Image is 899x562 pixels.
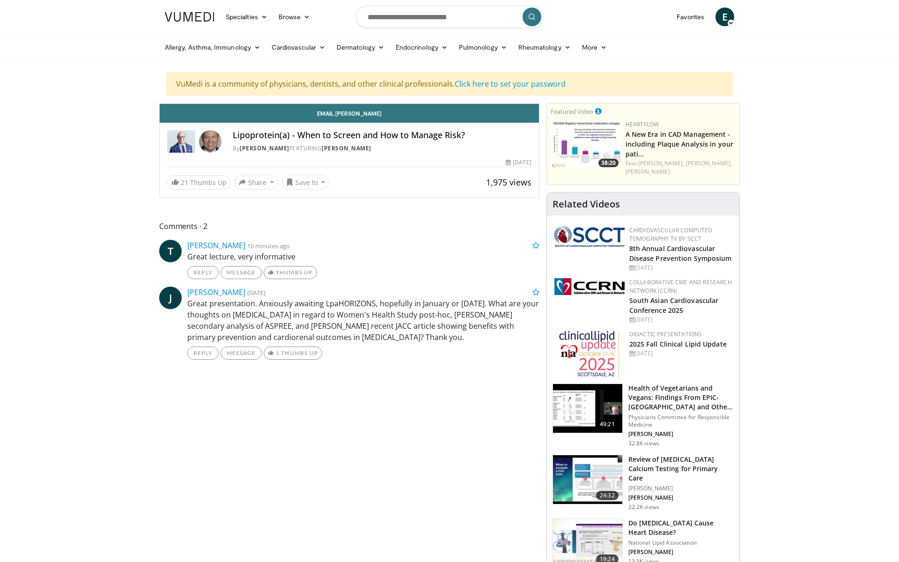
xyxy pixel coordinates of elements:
img: d65bce67-f81a-47c5-b47d-7b8806b59ca8.jpg.150x105_q85_autocrop_double_scale_upscale_version-0.2.jpg [559,330,619,379]
a: Cardiovascular Computed Tomography TV by SCCT [629,226,713,243]
a: Email [PERSON_NAME] [160,104,539,123]
a: [PERSON_NAME] [240,144,289,152]
a: 21 Thumbs Up [167,175,231,190]
h3: Health of Vegetarians and Vegans: Findings From EPIC-[GEOGRAPHIC_DATA] and Othe… [628,384,734,412]
button: Save to [282,175,330,190]
a: 2025 Fall Clinical Lipid Update [629,340,727,348]
h4: Related Videos [553,199,620,210]
a: Dermatology [331,38,390,57]
div: [DATE] [629,316,732,324]
a: Browse [273,7,316,26]
span: 24:32 [596,491,619,500]
a: Allergy, Asthma, Immunology [159,38,266,57]
a: Message [221,347,262,360]
small: 10 minutes ago [247,242,290,250]
a: South Asian Cardiovascular Conference 2025 [629,296,719,315]
a: T [159,240,182,262]
img: 738d0e2d-290f-4d89-8861-908fb8b721dc.150x105_q85_crop-smart_upscale.jpg [551,120,621,170]
a: Reply [187,266,219,279]
p: Physicians Committee for Responsible Medicine [628,414,734,429]
div: [DATE] [629,264,732,272]
span: 1,975 views [486,177,531,188]
p: National Lipid Association [628,539,734,547]
a: [PERSON_NAME], [686,159,732,167]
p: [PERSON_NAME] [628,548,734,556]
a: E [715,7,734,26]
div: [DATE] [506,158,531,167]
a: Thumbs Up [264,266,317,279]
a: Endocrinology [390,38,453,57]
h4: Lipoprotein(a) - When to Screen and How to Manage Risk? [233,130,531,140]
img: a04ee3ba-8487-4636-b0fb-5e8d268f3737.png.150x105_q85_autocrop_double_scale_upscale_version-0.2.png [554,278,625,295]
div: By FEATURING [233,144,531,153]
a: Reply [187,347,219,360]
p: [PERSON_NAME] [628,430,734,438]
h3: Review of [MEDICAL_DATA] Calcium Testing for Primary Care [628,455,734,483]
span: 38:20 [598,159,619,167]
a: Message [221,266,262,279]
h3: Do [MEDICAL_DATA] Cause Heart Disease? [628,518,734,537]
span: Comments 2 [159,220,539,232]
a: Click here to set your password [455,79,566,89]
small: [DATE] [247,288,265,297]
a: [PERSON_NAME], [638,159,684,167]
input: Search topics, interventions [356,6,543,28]
img: VuMedi Logo [165,12,214,22]
img: Dr. Robert S. Rosenson [167,130,195,153]
p: 22.2K views [628,503,659,511]
div: Feat. [626,159,736,176]
button: Share [235,175,278,190]
a: [PERSON_NAME] [626,168,670,176]
a: More [576,38,612,57]
a: [PERSON_NAME] [322,144,371,152]
p: [PERSON_NAME] [628,494,734,502]
p: [PERSON_NAME] [628,485,734,492]
img: Avatar [199,130,221,153]
a: Rheumatology [513,38,576,57]
a: Specialties [220,7,273,26]
p: Great presentation. Anxiously awaiting LpaHORIZONS, hopefully in January or [DATE]. What are your... [187,298,539,343]
span: 21 [181,178,188,187]
small: Featured Video [551,107,593,116]
a: Pulmonology [453,38,513,57]
div: VuMedi is a community of physicians, dentists, and other clinical professionals. [166,72,733,96]
a: Heartflow [626,120,659,128]
div: Didactic Presentations [629,330,732,339]
span: 1 [276,349,280,356]
p: Great lecture, very informative [187,251,539,262]
div: [DATE] [629,349,732,358]
p: 32.8K views [628,440,659,447]
a: 8th Annual Cardiovascular Disease Prevention Symposium [629,244,732,263]
a: 1 Thumbs Up [264,347,322,360]
a: 38:20 [551,120,621,170]
img: 606f2b51-b844-428b-aa21-8c0c72d5a896.150x105_q85_crop-smart_upscale.jpg [553,384,622,433]
a: A New Era in CAD Management - including Plaque Analysis in your pati… [626,130,733,158]
a: [PERSON_NAME] [187,287,245,297]
a: Collaborative CME and Research Network (CCRN) [629,278,732,295]
img: f4af32e0-a3f3-4dd9-8ed6-e543ca885e6d.150x105_q85_crop-smart_upscale.jpg [553,455,622,504]
a: J [159,287,182,309]
a: [PERSON_NAME] [187,240,245,251]
a: Cardiovascular [266,38,331,57]
a: Favorites [671,7,710,26]
img: 51a70120-4f25-49cc-93a4-67582377e75f.png.150x105_q85_autocrop_double_scale_upscale_version-0.2.png [554,226,625,247]
a: 24:32 Review of [MEDICAL_DATA] Calcium Testing for Primary Care [PERSON_NAME] [PERSON_NAME] 22.2K... [553,455,734,511]
a: 49:21 Health of Vegetarians and Vegans: Findings From EPIC-[GEOGRAPHIC_DATA] and Othe… Physicians... [553,384,734,447]
span: 49:21 [596,420,619,429]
